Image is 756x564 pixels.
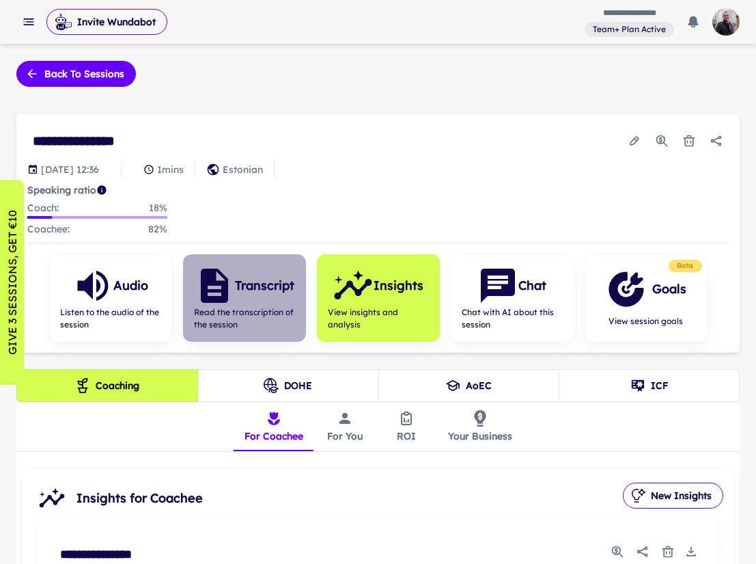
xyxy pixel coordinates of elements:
[317,254,440,342] button: InsightsView insights and analysis
[623,483,723,509] button: New Insights
[671,260,699,271] span: Beta
[607,541,628,562] button: Usage Statistics
[606,315,686,327] span: View session goals
[197,369,379,402] button: DOHE
[27,200,59,216] p: Coach :
[27,184,96,196] strong: Speaking ratio
[60,306,161,331] span: Listen to the audio of the session
[314,402,376,451] button: For You
[46,8,167,36] span: Invite Wundabot to record a meeting
[518,276,546,295] h6: Chat
[704,129,729,153] button: Share session
[148,221,167,237] p: 82 %
[46,9,167,35] button: Invite Wundabot
[234,402,523,451] div: insights tabs
[652,280,686,299] h6: Goals
[585,254,708,342] button: GoalsView session goals
[658,541,678,562] button: Delete
[96,185,107,196] svg: Coach/coachee ideal ratio of speaking is roughly 20:80. Mentor/mentee ideal ratio of speaking is ...
[630,539,655,564] button: Share report
[183,254,306,342] button: TranscriptRead the transcription of the session
[681,541,701,562] button: Download
[451,254,574,342] button: ChatChat with AI about this session
[585,22,674,36] span: View and manage your current plan and billing details.
[157,162,184,177] p: 1 mins
[27,221,70,237] p: Coachee :
[16,369,198,402] button: Coaching
[677,129,701,153] button: Delete session
[328,306,429,331] span: View insights and analysis
[149,200,167,216] p: 18 %
[376,402,437,451] button: ROI
[649,129,674,153] button: Usage Statistics
[559,369,740,402] button: ICF
[374,276,423,295] h6: Insights
[49,254,172,342] button: AudioListen to the audio of the session
[235,276,294,295] h6: Transcript
[16,369,740,402] div: theme selection
[462,306,563,331] span: Chat with AI about this session
[76,489,623,508] span: Insights for Coachee
[622,129,647,153] button: Edit session
[712,8,740,36] img: photoURL
[4,210,20,355] p: GIVE 3 SESSIONS, GET €10
[378,369,559,402] button: AoEC
[623,487,723,501] span: Generate new variation of insights
[234,402,314,451] button: For Coachee
[587,23,671,36] span: Team+ Plan Active
[194,306,295,331] span: Read the transcription of the session
[16,61,136,87] button: Back to sessions
[41,162,99,177] p: Session date
[223,162,263,177] p: Estonian
[585,21,674,38] a: View and manage your current plan and billing details.
[113,276,148,295] h6: Audio
[437,402,523,451] button: Your Business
